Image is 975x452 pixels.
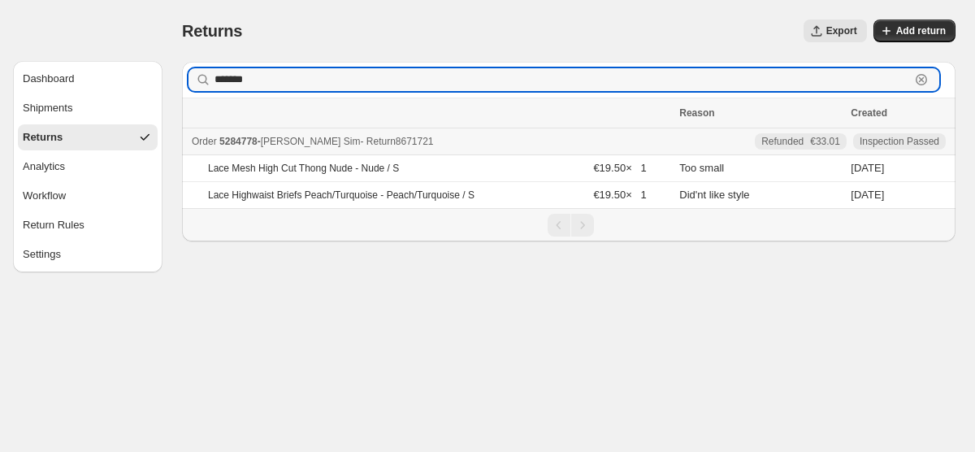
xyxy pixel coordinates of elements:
[851,107,887,119] span: Created
[182,22,242,40] span: Returns
[261,136,361,147] span: [PERSON_NAME] Sim
[192,136,217,147] span: Order
[593,189,646,201] span: €19.50 × 1
[896,24,946,37] span: Add return
[18,66,158,92] button: Dashboard
[593,162,646,174] span: €19.50 × 1
[23,159,65,175] span: Analytics
[851,189,884,201] time: Friday, September 19, 2025 at 3:01:47 PM
[23,129,63,146] span: Returns
[18,241,158,267] button: Settings
[18,212,158,238] button: Return Rules
[360,136,433,147] span: - Return 8671721
[18,154,158,180] button: Analytics
[18,95,158,121] button: Shipments
[679,107,714,119] span: Reason
[826,24,857,37] span: Export
[219,136,258,147] span: 5284778
[182,208,955,241] nav: Pagination
[860,135,939,148] span: Inspection Passed
[851,162,884,174] time: Friday, September 19, 2025 at 3:01:47 PM
[873,20,955,42] button: Add return
[192,133,669,150] div: -
[23,217,84,233] span: Return Rules
[23,100,72,116] span: Shipments
[23,71,75,87] span: Dashboard
[18,124,158,150] button: Returns
[208,189,474,202] p: Lace Highwaist Briefs Peach/Turquoise - Peach/Turquoise / S
[18,183,158,209] button: Workflow
[810,135,840,148] span: €33.01
[804,20,867,42] button: Export
[208,162,399,175] p: Lace Mesh High Cut Thong Nude - Nude / S
[913,72,929,88] button: Clear
[23,246,61,263] span: Settings
[674,155,846,182] td: Too small
[674,182,846,209] td: Did'nt like style
[23,188,66,204] span: Workflow
[761,135,840,148] div: Refunded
